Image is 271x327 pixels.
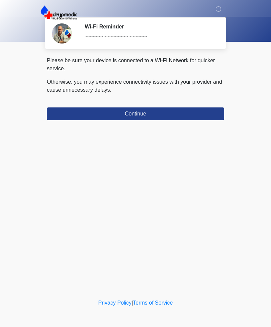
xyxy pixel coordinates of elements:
[40,5,78,20] img: DrypMedic IV Hydration & Wellness Logo
[47,57,224,73] p: Please be sure your device is connected to a Wi-Fi Network for quicker service.
[47,78,224,94] p: Otherwise, you may experience connectivity issues with your provider and cause unnecessary delays
[52,23,72,44] img: Agent Avatar
[85,23,214,30] h2: Wi-Fi Reminder
[110,87,111,93] span: .
[85,32,214,40] div: ~~~~~~~~~~~~~~~~~~~~
[47,107,224,120] button: Continue
[133,300,173,306] a: Terms of Service
[98,300,132,306] a: Privacy Policy
[131,300,133,306] a: |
